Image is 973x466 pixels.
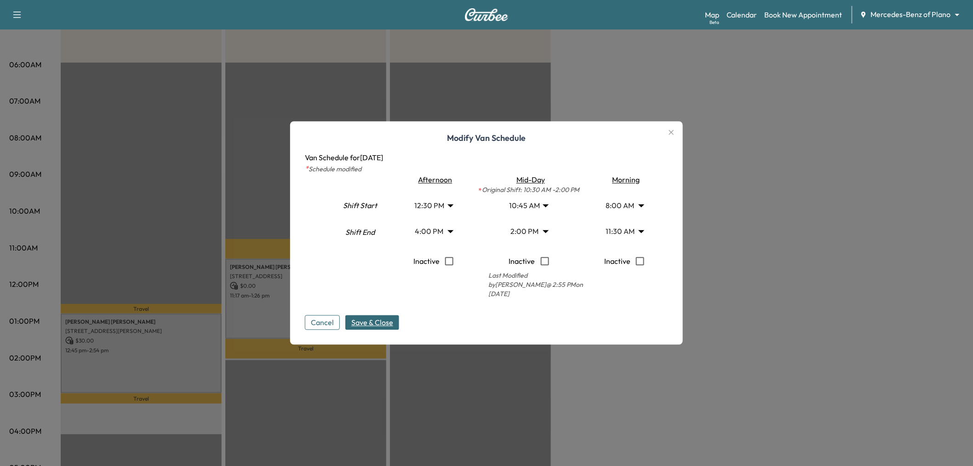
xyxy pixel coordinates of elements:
[305,163,668,175] p: Schedule modified
[345,315,399,330] button: Save & Close
[406,193,461,219] div: 12:30 PM
[470,271,588,299] p: Last Modified by [PERSON_NAME] @ 2:55 PM on [DATE]
[591,175,657,186] div: Morning
[604,252,630,271] p: Inactive
[705,9,719,20] a: MapBeta
[305,132,668,152] h1: Modify Van Schedule
[871,9,951,20] span: Mercedes-Benz of Plano
[406,219,461,245] div: 4:00 PM
[597,219,652,245] div: 11:30 AM
[501,193,556,219] div: 10:45 AM
[727,9,757,20] a: Calendar
[351,317,393,328] span: Save & Close
[305,315,340,330] button: Cancel
[413,252,440,271] p: Inactive
[327,194,393,221] div: Shift Start
[470,175,588,186] div: Mid-Day
[509,252,535,271] p: Inactive
[710,19,719,26] div: Beta
[501,219,556,245] div: 2:00 PM
[305,152,668,163] p: Van Schedule for [DATE]
[401,175,466,186] div: Afternoon
[765,9,842,20] a: Book New Appointment
[464,8,509,21] img: Curbee Logo
[597,193,652,219] div: 8:00 AM
[327,223,393,251] div: Shift End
